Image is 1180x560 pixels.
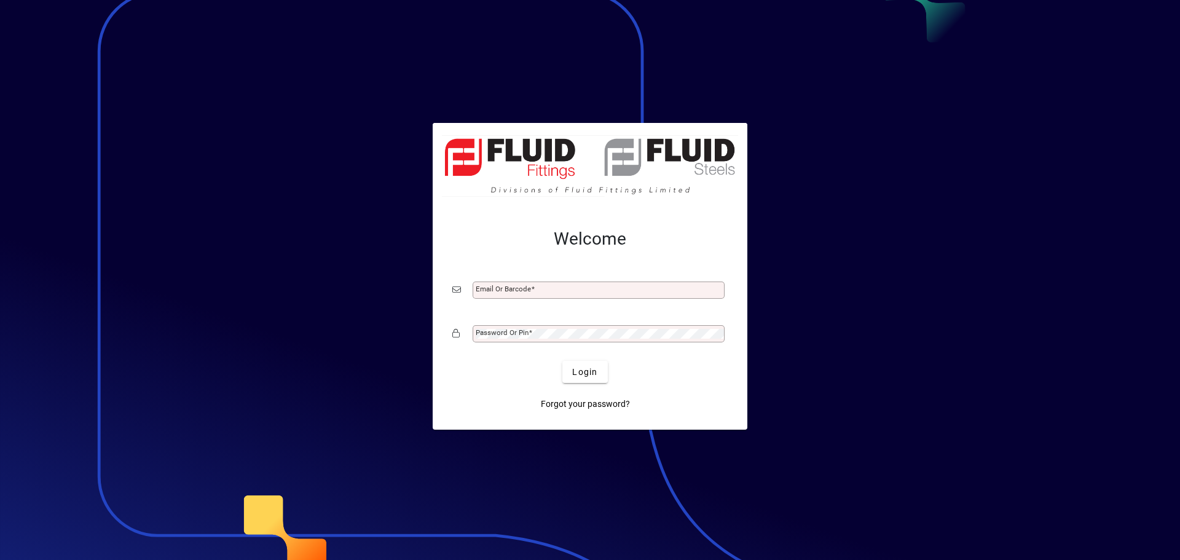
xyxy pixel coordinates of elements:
button: Login [562,361,607,383]
h2: Welcome [452,229,728,250]
mat-label: Email or Barcode [476,285,531,293]
span: Login [572,366,597,379]
mat-label: Password or Pin [476,328,529,337]
span: Forgot your password? [541,398,630,411]
a: Forgot your password? [536,393,635,415]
